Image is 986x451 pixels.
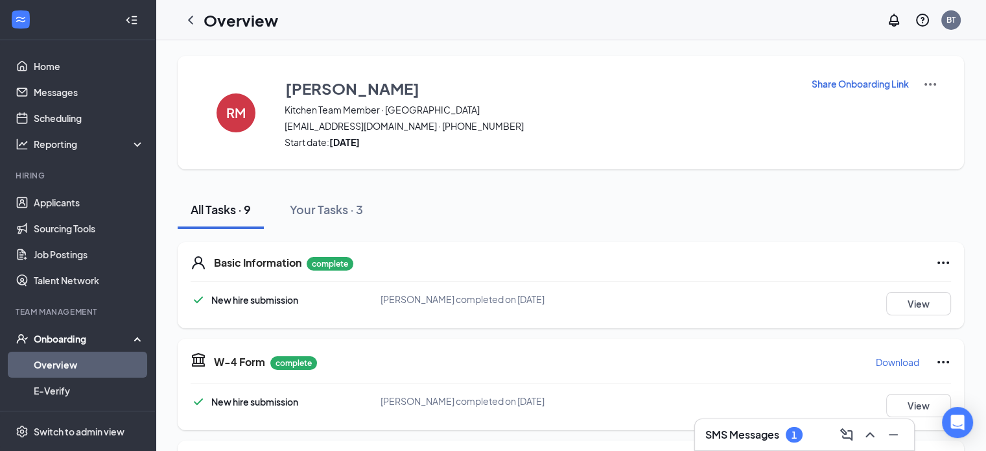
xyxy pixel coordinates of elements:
a: Messages [34,79,145,105]
a: Home [34,53,145,79]
a: E-Verify [34,378,145,404]
div: Open Intercom Messenger [942,407,973,438]
h5: W-4 Form [214,355,265,369]
span: New hire submission [211,396,298,408]
button: Download [875,352,920,372]
a: Applicants [34,189,145,215]
svg: Ellipses [935,354,951,370]
p: Download [876,356,919,369]
span: Start date: [285,136,795,149]
a: Job Postings [34,241,145,267]
a: Scheduling [34,105,145,131]
div: All Tasks · 9 [191,201,251,217]
span: New hire submission [211,294,298,306]
div: Team Management [16,306,142,317]
svg: User [191,255,206,271]
h3: SMS Messages [705,428,779,442]
button: ComposeMessage [836,424,857,445]
svg: Checkmark [191,292,206,308]
svg: WorkstreamLogo [14,13,27,26]
button: [PERSON_NAME] [285,77,795,100]
div: Your Tasks · 3 [290,201,363,217]
button: View [886,394,951,417]
svg: UserCheck [16,332,29,345]
a: Overview [34,352,145,378]
button: View [886,292,951,315]
svg: Minimize [886,427,901,443]
svg: Notifications [886,12,902,28]
span: Kitchen Team Member · [GEOGRAPHIC_DATA] [285,103,795,116]
p: complete [270,356,317,370]
h3: [PERSON_NAME] [285,77,419,99]
button: RM [204,77,268,149]
a: Talent Network [34,267,145,293]
span: [EMAIL_ADDRESS][DOMAIN_NAME] · [PHONE_NUMBER] [285,119,795,132]
div: Switch to admin view [34,425,124,438]
svg: ComposeMessage [839,427,854,443]
div: BT [946,14,956,25]
svg: Ellipses [935,255,951,271]
svg: TaxGovernmentIcon [191,352,206,367]
span: [PERSON_NAME] completed on [DATE] [381,293,545,305]
img: More Actions [922,77,938,92]
svg: Settings [16,425,29,438]
div: Reporting [34,138,145,151]
p: complete [307,257,353,271]
h4: RM [226,108,246,117]
h5: Basic Information [214,256,301,270]
a: Onboarding Documents [34,404,145,430]
div: Onboarding [34,332,134,345]
a: Sourcing Tools [34,215,145,241]
svg: ChevronLeft [183,12,198,28]
button: ChevronUp [860,424,880,445]
svg: Collapse [125,14,138,27]
span: [PERSON_NAME] completed on [DATE] [381,395,545,407]
p: Share Onboarding Link [812,77,909,90]
svg: QuestionInfo [915,12,930,28]
strong: [DATE] [329,136,360,148]
div: 1 [792,430,797,441]
svg: ChevronUp [862,427,878,443]
button: Share Onboarding Link [811,77,910,91]
svg: Analysis [16,138,29,151]
button: Minimize [883,424,904,445]
h1: Overview [204,9,278,31]
svg: Checkmark [191,394,206,409]
div: Hiring [16,170,142,181]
